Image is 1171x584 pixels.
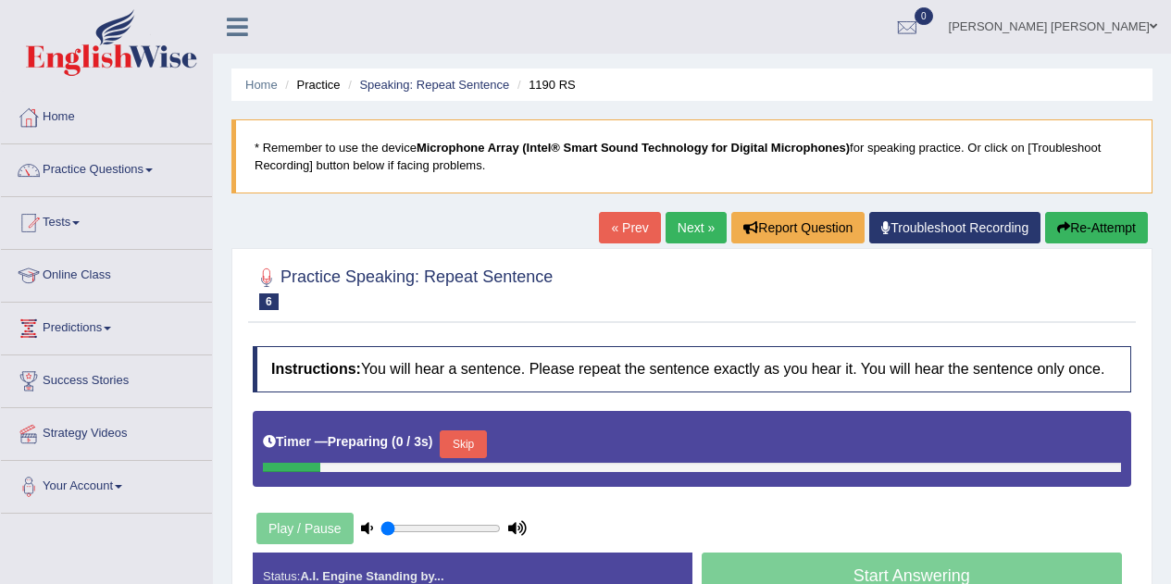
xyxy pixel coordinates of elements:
b: 0 / 3s [396,434,429,449]
a: Success Stories [1,355,212,402]
button: Re-Attempt [1045,212,1148,243]
button: Report Question [731,212,865,243]
h4: You will hear a sentence. Please repeat the sentence exactly as you hear it. You will hear the se... [253,346,1131,392]
li: Practice [280,76,340,93]
a: Troubleshoot Recording [869,212,1040,243]
b: ( [392,434,396,449]
b: Preparing [328,434,388,449]
a: Home [245,78,278,92]
blockquote: * Remember to use the device for speaking practice. Or click on [Troubleshoot Recording] button b... [231,119,1152,193]
a: Your Account [1,461,212,507]
button: Skip [440,430,486,458]
a: Strategy Videos [1,408,212,454]
span: 0 [915,7,933,25]
a: Tests [1,197,212,243]
b: Microphone Array (Intel® Smart Sound Technology for Digital Microphones) [417,141,850,155]
a: Speaking: Repeat Sentence [359,78,509,92]
h2: Practice Speaking: Repeat Sentence [253,264,553,310]
a: « Prev [599,212,660,243]
b: ) [429,434,433,449]
strong: A.I. Engine Standing by... [300,569,443,583]
a: Home [1,92,212,138]
b: Instructions: [271,361,361,377]
a: Predictions [1,303,212,349]
a: Online Class [1,250,212,296]
a: Next » [666,212,727,243]
li: 1190 RS [513,76,576,93]
span: 6 [259,293,279,310]
a: Practice Questions [1,144,212,191]
h5: Timer — [263,435,432,449]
